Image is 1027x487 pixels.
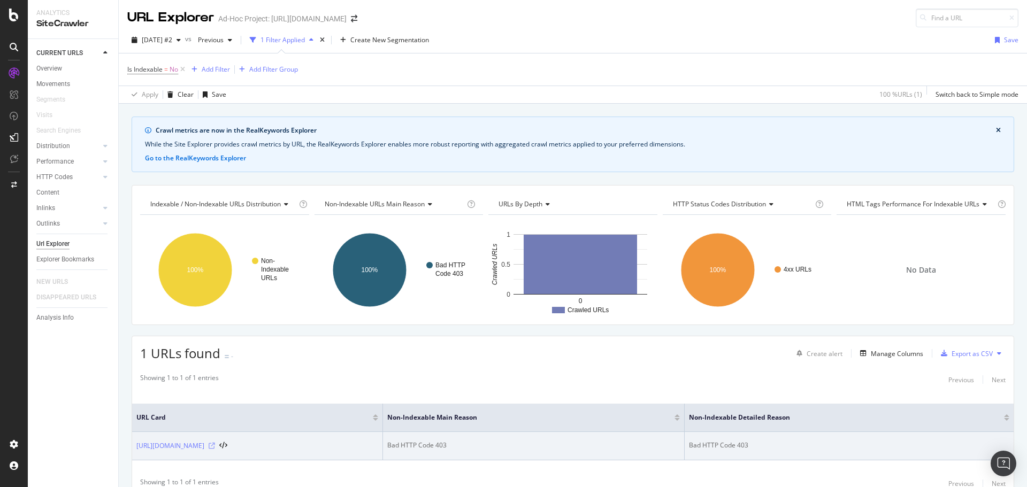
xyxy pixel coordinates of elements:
div: Apply [142,90,158,99]
div: Outlinks [36,218,60,229]
input: Find a URL [916,9,1018,27]
span: No [170,62,178,77]
button: close banner [993,123,1003,137]
div: Inlinks [36,203,55,214]
div: Next [992,375,1006,384]
h4: HTTP Status Codes Distribution [671,196,814,213]
span: HTML Tags Performance for Indexable URLs [847,199,979,208]
button: View HTML Source [219,442,227,450]
div: Save [212,90,226,99]
button: Export as CSV [937,345,993,362]
div: Previous [948,375,974,384]
div: Segments [36,94,65,105]
div: Showing 1 to 1 of 1 entries [140,373,219,386]
svg: A chart. [315,223,482,316]
a: CURRENT URLS [36,48,100,59]
button: Create New Segmentation [336,32,433,49]
img: Equal [225,355,229,358]
a: DISAPPEARED URLS [36,292,107,303]
button: 1 Filter Applied [246,32,318,49]
span: Non-Indexable Main Reason [387,413,658,422]
a: Inlinks [36,203,100,214]
text: Crawled URLs [491,244,499,285]
span: Create New Segmentation [350,35,429,44]
div: Bad HTTP Code 403 [689,440,1009,450]
h4: URLs by Depth [496,196,648,213]
div: DISAPPEARED URLS [36,292,96,303]
a: Explorer Bookmarks [36,254,111,265]
div: Save [1004,35,1018,44]
div: Visits [36,110,52,121]
text: Indexable [261,266,289,273]
button: Next [992,373,1006,386]
div: arrow-right-arrow-left [351,15,357,22]
a: Performance [36,156,100,167]
text: 0 [507,291,511,298]
span: Previous [194,35,224,44]
div: Clear [178,90,194,99]
a: Outlinks [36,218,100,229]
a: HTTP Codes [36,172,100,183]
button: [DATE] #2 [127,32,185,49]
h4: HTML Tags Performance for Indexable URLs [845,196,995,213]
span: Non-Indexable URLs Main Reason [325,199,425,208]
button: Clear [163,86,194,103]
text: 100% [361,266,378,274]
button: Previous [948,373,974,386]
a: Distribution [36,141,100,152]
div: Explorer Bookmarks [36,254,94,265]
a: Overview [36,63,111,74]
button: Add Filter [187,63,230,76]
div: Performance [36,156,74,167]
div: Export as CSV [952,349,993,358]
div: NEW URLS [36,276,68,288]
span: Indexable / Non-Indexable URLs distribution [150,199,281,208]
text: Crawled URLs [568,306,609,314]
svg: A chart. [140,223,308,316]
div: Analysis Info [36,312,74,323]
text: 100% [709,266,726,274]
button: Previous [194,32,236,49]
a: Visits [36,110,63,121]
button: Switch back to Simple mode [931,86,1018,103]
span: 1 URLs found [140,344,220,362]
span: = [164,65,168,74]
div: SiteCrawler [36,18,110,30]
div: 1 Filter Applied [260,35,305,44]
svg: A chart. [663,223,830,316]
text: 1 [507,231,511,238]
text: Bad HTTP [435,261,465,269]
div: times [318,35,327,45]
div: Open Intercom Messenger [991,451,1016,476]
span: URLs by Depth [499,199,542,208]
a: NEW URLS [36,276,79,288]
div: Bad HTTP Code 403 [387,440,680,450]
a: Url Explorer [36,238,111,250]
a: Analysis Info [36,312,111,323]
div: Search Engines [36,125,81,136]
div: Overview [36,63,62,74]
text: 0.5 [502,261,511,268]
a: Visit Online Page [209,443,215,449]
button: Create alert [792,345,842,362]
div: Crawl metrics are now in the RealKeywords Explorer [156,126,996,135]
div: info banner [132,117,1014,172]
div: Manage Columns [871,349,923,358]
div: A chart. [488,223,656,316]
div: Content [36,187,59,198]
button: Add Filter Group [235,63,298,76]
h4: Indexable / Non-Indexable URLs Distribution [148,196,297,213]
div: - [231,352,233,361]
text: Non- [261,257,275,265]
div: Distribution [36,141,70,152]
a: Content [36,187,111,198]
span: URL Card [136,413,370,422]
text: Code 403 [435,270,463,277]
button: Save [991,32,1018,49]
button: Manage Columns [856,347,923,360]
div: Ad-Hoc Project: [URL][DOMAIN_NAME] [218,13,347,24]
span: HTTP Status Codes Distribution [673,199,766,208]
div: URL Explorer [127,9,214,27]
